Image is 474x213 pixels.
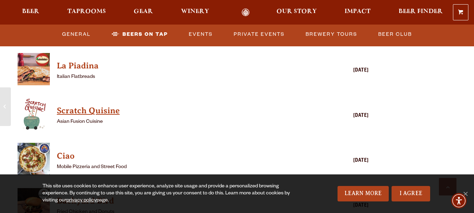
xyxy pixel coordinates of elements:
a: Impact [340,8,375,16]
a: View Scratch Quisine details (opens in a new window) [18,98,50,134]
img: thumbnail food truck [18,53,50,85]
span: Impact [345,9,370,14]
a: View Ciao details (opens in a new window) [18,143,50,179]
span: Gear [134,9,153,14]
a: Brewery Tours [303,26,360,42]
a: Beer [18,8,44,16]
h4: Ciao [57,151,309,162]
a: Learn More [338,186,389,201]
img: thumbnail food truck [18,98,50,130]
a: Events [186,26,215,42]
a: Our Story [272,8,321,16]
a: Beer Finder [394,8,447,16]
div: Accessibility Menu [451,193,467,208]
a: Odell Home [233,8,259,16]
p: Asian Fusion Cuisine [57,118,309,126]
a: Winery [176,8,214,16]
span: Our Story [276,9,317,14]
a: Beer Club [375,26,415,42]
a: Private Events [231,26,287,42]
span: Winery [181,9,209,14]
a: Taprooms [63,8,111,16]
a: View La Piadina details (opens in a new window) [18,53,50,89]
h4: La Piadina [57,60,309,72]
p: Mobile Pizzeria and Street Food [57,163,309,172]
div: This site uses cookies to enhance user experience, analyze site usage and provide a personalized ... [42,183,306,204]
a: privacy policy [66,198,96,204]
a: Gear [129,8,158,16]
span: Beer Finder [399,9,443,14]
div: [DATE] [313,67,369,75]
h4: Scratch Quisine [57,105,309,117]
span: Beer [22,9,39,14]
a: General [59,26,93,42]
div: [DATE] [313,112,369,120]
span: Taprooms [67,9,106,14]
div: [DATE] [313,157,369,165]
p: Italian Flatbreads [57,73,309,81]
a: View Scratch Quisine details (opens in a new window) [57,104,309,118]
a: Beers on Tap [109,26,171,42]
a: View Ciao details (opens in a new window) [57,149,309,163]
a: View La Piadina details (opens in a new window) [57,59,309,73]
img: thumbnail food truck [18,143,50,175]
a: I Agree [392,186,430,201]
